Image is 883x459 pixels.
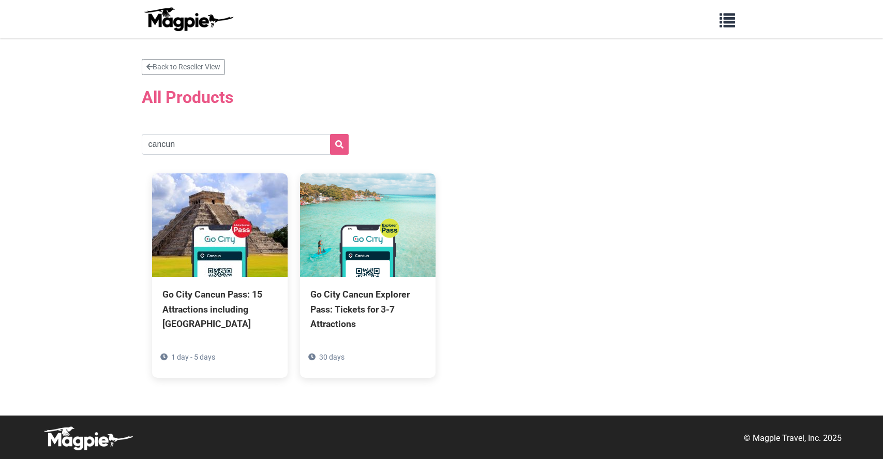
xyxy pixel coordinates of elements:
[162,287,277,331] div: Go City Cancun Pass: 15 Attractions including [GEOGRAPHIC_DATA]
[152,173,288,377] a: Go City Cancun Pass: 15 Attractions including [GEOGRAPHIC_DATA] 1 day - 5 days
[142,7,235,32] img: logo-ab69f6fb50320c5b225c76a69d11143b.png
[300,173,436,377] a: Go City Cancun Explorer Pass: Tickets for 3-7 Attractions 30 days
[152,173,288,277] img: Go City Cancun Pass: 15 Attractions including Chichén Itzá
[41,426,134,451] img: logo-white-d94fa1abed81b67a048b3d0f0ab5b955.png
[300,173,436,277] img: Go City Cancun Explorer Pass: Tickets for 3-7 Attractions
[319,353,345,361] span: 30 days
[310,287,425,331] div: Go City Cancun Explorer Pass: Tickets for 3-7 Attractions
[744,432,842,445] p: © Magpie Travel, Inc. 2025
[142,59,225,75] a: Back to Reseller View
[171,353,215,361] span: 1 day - 5 days
[142,81,742,113] h2: All Products
[142,134,349,155] input: Search products...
